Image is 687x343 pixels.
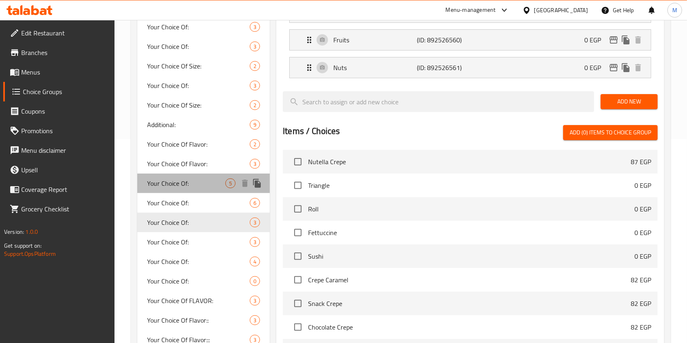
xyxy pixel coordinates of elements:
[147,257,250,266] span: Your Choice Of:
[250,43,260,51] span: 3
[21,48,108,57] span: Branches
[21,145,108,155] span: Menu disclaimer
[563,125,658,140] button: Add (0) items to choice group
[21,165,108,175] span: Upsell
[3,141,115,160] a: Menu disclaimer
[250,23,260,31] span: 3
[137,154,270,174] div: Your Choice Of Flavor:3
[137,291,270,310] div: Your Choice Of FLAVOR:3
[251,177,263,189] button: duplicate
[289,271,306,288] span: Select choice
[250,101,260,109] span: 2
[283,54,658,81] li: Expand
[290,57,651,78] div: Expand
[250,159,260,169] div: Choices
[672,6,677,15] span: M
[283,26,658,54] li: Expand
[3,23,115,43] a: Edit Restaurant
[608,34,620,46] button: edit
[147,81,250,90] span: Your Choice Of:
[21,67,108,77] span: Menus
[634,228,651,237] p: 0 EGP
[147,315,250,325] span: Your Choice Of Flavor::
[308,275,631,285] span: Crepe Caramel
[446,5,496,15] div: Menu-management
[137,174,270,193] div: Your Choice Of:5deleteduplicate
[634,180,651,190] p: 0 EGP
[250,257,260,266] div: Choices
[147,198,250,208] span: Your Choice Of:
[137,134,270,154] div: Your Choice Of Flavor:2
[239,177,251,189] button: delete
[3,121,115,141] a: Promotions
[289,295,306,312] span: Select choice
[250,42,260,51] div: Choices
[250,82,260,90] span: 3
[632,62,644,74] button: delete
[620,62,632,74] button: duplicate
[308,180,634,190] span: Triangle
[137,252,270,271] div: Your Choice Of:4
[137,76,270,95] div: Your Choice Of:3
[250,315,260,325] div: Choices
[3,101,115,121] a: Coupons
[21,185,108,194] span: Coverage Report
[308,322,631,332] span: Chocolate Crepe
[250,121,260,129] span: 9
[147,159,250,169] span: Your Choice Of Flavor:
[147,120,250,130] span: Additional:
[25,226,38,237] span: 1.0.0
[147,218,250,227] span: Your Choice Of:
[147,42,250,51] span: Your Choice Of:
[250,238,260,246] span: 3
[3,199,115,219] a: Grocery Checklist
[137,213,270,232] div: Your Choice Of:3
[137,56,270,76] div: Your Choice Of Size:2
[137,271,270,291] div: Your Choice Of:0
[4,240,42,251] span: Get support on:
[250,258,260,266] span: 4
[289,319,306,336] span: Select choice
[21,204,108,214] span: Grocery Checklist
[137,310,270,330] div: Your Choice Of Flavor::3
[584,63,608,73] p: 0 EGP
[137,193,270,213] div: Your Choice Of:6
[250,141,260,148] span: 2
[147,22,250,32] span: Your Choice Of:
[308,228,634,237] span: Fettuccine
[250,296,260,306] div: Choices
[147,61,250,71] span: Your Choice Of Size:
[289,153,306,170] span: Select choice
[147,296,250,306] span: Your Choice Of FLAVOR:
[250,297,260,305] span: 3
[631,299,651,308] p: 82 EGP
[289,248,306,265] span: Select choice
[250,62,260,70] span: 2
[417,63,473,73] p: (ID: 892526561)
[250,317,260,324] span: 3
[250,237,260,247] div: Choices
[147,100,250,110] span: Your Choice Of Size:
[308,299,631,308] span: Snack Crepe
[4,248,56,259] a: Support.OpsPlatform
[308,251,634,261] span: Sushi
[289,224,306,241] span: Select choice
[250,61,260,71] div: Choices
[226,180,235,187] span: 5
[333,35,417,45] p: Fruits
[137,37,270,56] div: Your Choice Of:3
[333,63,417,73] p: Nuts
[3,62,115,82] a: Menus
[250,219,260,226] span: 3
[147,276,250,286] span: Your Choice Of:
[534,6,588,15] div: [GEOGRAPHIC_DATA]
[3,160,115,180] a: Upsell
[634,251,651,261] p: 0 EGP
[289,177,306,194] span: Select choice
[308,204,634,214] span: Roll
[4,226,24,237] span: Version:
[631,275,651,285] p: 82 EGP
[632,34,644,46] button: delete
[584,35,608,45] p: 0 EGP
[21,28,108,38] span: Edit Restaurant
